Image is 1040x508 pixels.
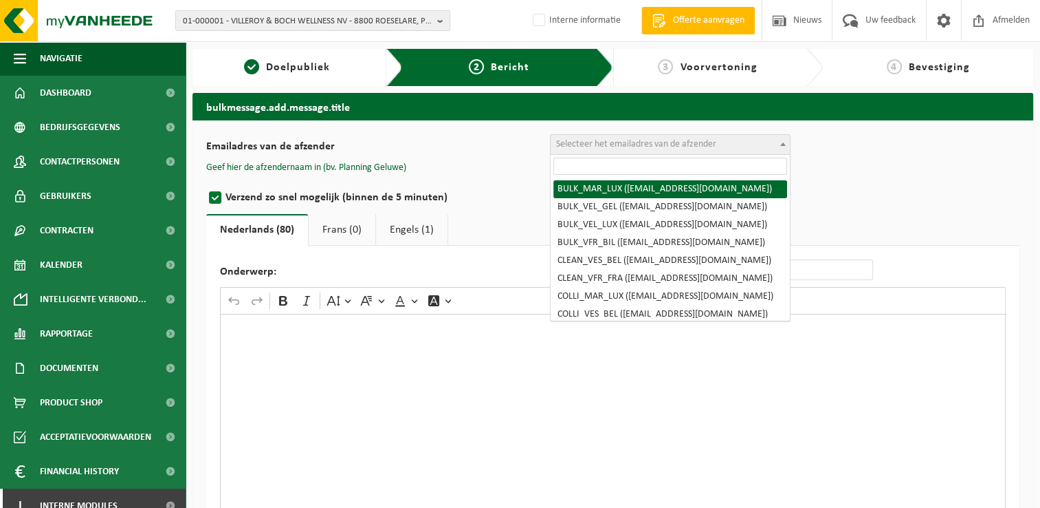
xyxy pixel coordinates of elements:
span: 1 [244,59,259,74]
a: Nederlands (80) [206,214,308,246]
a: Offerte aanvragen [641,7,755,34]
div: Editor toolbar [221,288,1005,314]
li: CLEAN_VFR_FRA ([EMAIL_ADDRESS][DOMAIN_NAME]) [553,270,787,288]
h2: bulkmessage.add.message.title [192,93,1033,120]
li: BULK_VFR_BIL ([EMAIL_ADDRESS][DOMAIN_NAME]) [553,234,787,252]
li: CLEAN_VES_BEL ([EMAIL_ADDRESS][DOMAIN_NAME]) [553,252,787,270]
a: Frans (0) [309,214,375,246]
span: Bericht [491,62,529,73]
span: Financial History [40,454,119,489]
span: 01-000001 - VILLEROY & BOCH WELLNESS NV - 8800 ROESELARE, POPULIERSTRAAT 1 [183,11,432,32]
span: Rapportage [40,317,93,351]
span: Contactpersonen [40,145,120,179]
label: Onderwerp: [220,266,564,280]
a: Engels (1) [376,214,447,246]
span: Doelpubliek [266,62,330,73]
span: Navigatie [40,41,82,76]
span: Voorvertoning [680,62,757,73]
li: BULK_VEL_LUX ([EMAIL_ADDRESS][DOMAIN_NAME]) [553,216,787,234]
span: Bedrijfsgegevens [40,110,120,145]
span: Product Shop [40,385,102,420]
span: Bevestiging [909,62,970,73]
span: Documenten [40,351,98,385]
button: 01-000001 - VILLEROY & BOCH WELLNESS NV - 8800 ROESELARE, POPULIERSTRAAT 1 [175,10,450,31]
span: Acceptatievoorwaarden [40,420,151,454]
li: COLLI_MAR_LUX ([EMAIL_ADDRESS][DOMAIN_NAME]) [553,288,787,306]
span: Gebruikers [40,179,91,213]
label: Interne informatie [530,10,621,31]
li: COLLI_VES_BEL ([EMAIL_ADDRESS][DOMAIN_NAME]) [553,306,787,324]
span: Selecteer het emailadres van de afzender [556,139,716,149]
label: Verzend zo snel mogelijk (binnen de 5 minuten) [206,188,550,207]
span: Dashboard [40,76,91,110]
label: Emailadres van de afzender [206,141,550,155]
span: Intelligente verbond... [40,282,146,317]
span: Kalender [40,248,82,282]
span: 4 [887,59,902,74]
span: Contracten [40,213,93,248]
button: Geef hier de afzendernaam in (bv. Planning Geluwe) [206,162,406,174]
li: BULK_MAR_LUX ([EMAIL_ADDRESS][DOMAIN_NAME]) [553,180,787,198]
span: 3 [658,59,673,74]
span: Offerte aanvragen [670,14,748,28]
li: BULK_VEL_GEL ([EMAIL_ADDRESS][DOMAIN_NAME]) [553,198,787,216]
span: 2 [469,59,484,74]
